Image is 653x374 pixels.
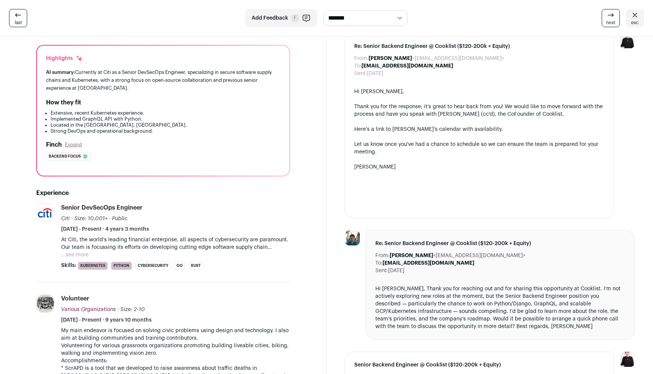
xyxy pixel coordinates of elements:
[606,20,615,26] span: next
[61,204,143,212] div: Senior DevSecOps Engineer
[375,285,626,330] div: Hi [PERSON_NAME], Thank you for reaching out and for sharing this opportunity at Cooklist. I’m no...
[354,55,369,62] dt: From:
[117,307,145,312] span: · Size: 2-10
[383,261,474,266] b: [EMAIL_ADDRESS][DOMAIN_NAME]
[390,252,525,259] dd: <[EMAIL_ADDRESS][DOMAIN_NAME]>
[354,103,605,118] div: Thank you for the response; it’s great to hear back from you! We would like to move forward with ...
[390,253,433,258] b: [PERSON_NAME]
[252,14,288,22] span: Add Feedback
[46,55,83,62] div: Highlights
[354,361,605,369] span: Senior Backend Engineer @ Cooklist ($120-200k + Equity)
[369,55,504,62] dd: <[EMAIL_ADDRESS][DOMAIN_NAME]>
[245,9,317,27] button: Add Feedback F
[367,70,383,77] dd: [DATE]
[109,215,111,222] span: ·
[354,43,605,50] span: Re: Senior Backend Engineer @ Cooklist ($120-200k + Equity)
[9,9,27,27] a: last
[61,236,290,251] p: At Citi, the world’s leading financial enterprise, all aspects of cybersecurity are paramount. Ou...
[174,262,185,270] li: Go
[354,62,361,70] dt: To:
[46,70,75,75] span: AI summary:
[361,63,453,69] b: [EMAIL_ADDRESS][DOMAIN_NAME]
[620,352,635,367] img: 9240684-medium_jpg
[15,20,22,26] span: last
[369,56,412,61] b: [PERSON_NAME]
[46,68,280,92] div: Currently at Citi as a Senior DevSecOps Engineer, specializing in secure software supply chains a...
[61,307,116,312] span: Various Organizations
[46,140,62,149] h2: Finch
[375,252,390,259] dt: From:
[61,327,290,342] p: My main endeavor is focused on solving civic problems using design and technology. I also aim at ...
[71,216,108,221] span: · Size: 10,001+
[135,262,171,270] li: Cybersecurity
[61,216,70,221] span: Citi
[631,20,639,26] span: esc
[345,230,360,245] img: c9bb5fd76d1151a2c7c5549cfda27f792b7a858f280dc2186001bfe78eea93fe.jpg
[51,128,280,134] li: Strong DevOps and operational background.
[49,153,81,160] span: Backend focus
[354,127,503,132] a: Here's a link to [PERSON_NAME]'s calendar with availability.
[78,262,108,270] li: Kubernetes
[61,251,89,259] button: ...see more
[388,267,404,274] dd: [DATE]
[61,294,89,303] div: Volunteer
[61,357,290,365] p: Accomplishments:
[626,9,644,27] a: esc
[354,88,605,95] div: Hi [PERSON_NAME],
[61,316,152,324] span: [DATE] - Present · 9 years 10 months
[375,267,388,274] dt: Sent:
[51,110,280,116] li: Extensive, recent Kubernetes experience.
[291,14,299,22] span: F
[354,70,367,77] dt: Sent:
[354,141,605,156] div: Let us know once you've had a chance to schedule so we can ensure the team is prepared for your m...
[51,122,280,128] li: Located in the [GEOGRAPHIC_DATA], [GEOGRAPHIC_DATA].
[188,262,203,270] li: Rust
[61,262,76,269] span: Skills:
[602,9,620,27] a: next
[354,163,605,171] div: [PERSON_NAME]
[375,240,626,247] span: Re: Senior Backend Engineer @ Cooklist ($120-200k + Equity)
[37,295,54,312] img: ef24f3903d2b2e31e4c5476d2c3321cdc5ad401b57494d673285fafde7f142eb.jpg
[620,33,635,48] img: 9240684-medium_jpg
[111,262,132,270] li: Python
[112,216,128,221] span: Public
[61,225,149,233] span: [DATE] - Present · 4 years 3 months
[65,142,82,148] button: Expand
[37,207,54,218] img: 1bbe4b65012d900a920ec2b1d7d26cec742997898c0d72044da33abab8b2bb12.jpg
[61,342,290,357] p: Volunteering for various grassroots organizations promoting building liveable cities, biking, wal...
[51,116,280,122] li: Implemented GraphQL API with Python.
[36,189,290,198] h2: Experience
[46,98,81,107] h2: How they fit
[375,259,383,267] dt: To:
